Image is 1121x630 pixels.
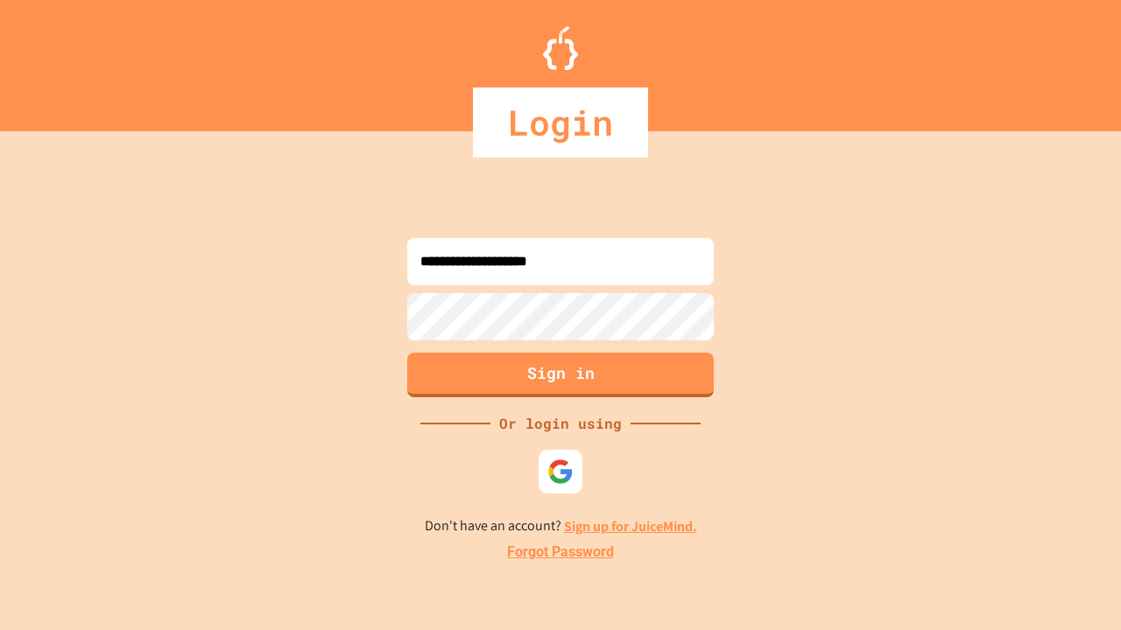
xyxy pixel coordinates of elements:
img: google-icon.svg [547,458,574,485]
a: Sign up for JuiceMind. [564,517,697,535]
img: Logo.svg [543,26,578,70]
div: Or login using [490,413,631,434]
button: Sign in [407,353,714,397]
p: Don't have an account? [425,515,697,537]
a: Forgot Password [507,542,614,563]
div: Login [473,87,648,157]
